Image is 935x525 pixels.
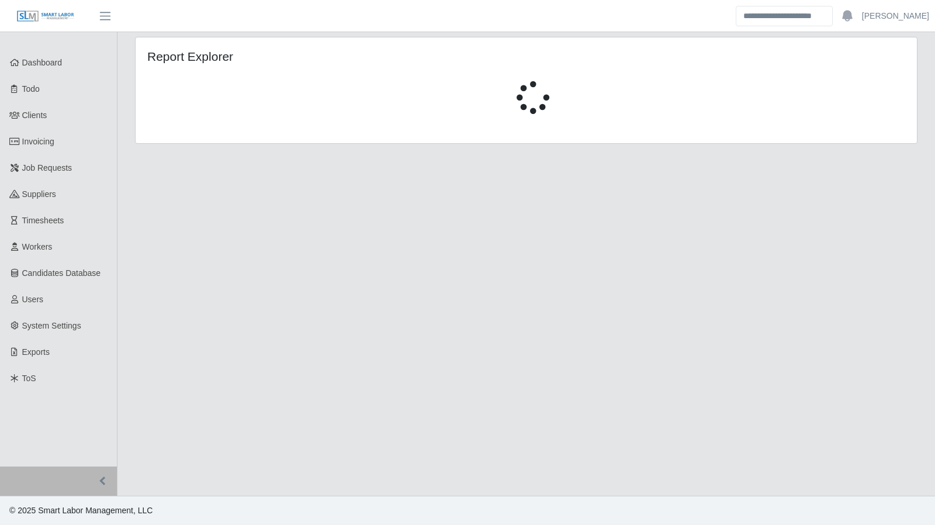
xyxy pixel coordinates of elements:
span: Suppliers [22,189,56,199]
span: Clients [22,110,47,120]
span: Timesheets [22,216,64,225]
input: Search [736,6,833,26]
span: Workers [22,242,53,251]
h4: Report Explorer [147,49,453,64]
span: Dashboard [22,58,63,67]
img: SLM Logo [16,10,75,23]
span: © 2025 Smart Labor Management, LLC [9,506,153,515]
span: Exports [22,347,50,357]
span: Candidates Database [22,268,101,278]
span: Invoicing [22,137,54,146]
span: Job Requests [22,163,72,172]
span: ToS [22,374,36,383]
span: System Settings [22,321,81,330]
a: [PERSON_NAME] [862,10,929,22]
span: Users [22,295,44,304]
span: Todo [22,84,40,94]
